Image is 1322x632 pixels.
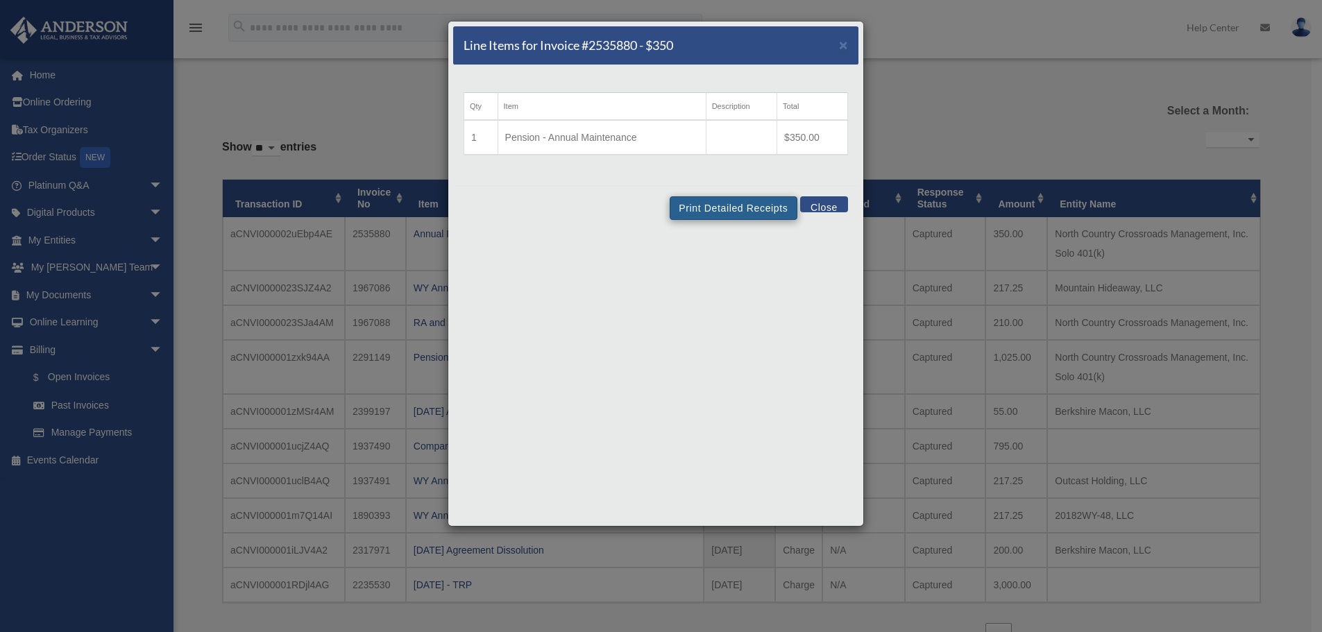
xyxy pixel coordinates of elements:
[777,120,848,155] td: $350.00
[464,93,498,121] th: Qty
[839,37,848,52] button: Close
[498,93,706,121] th: Item
[839,37,848,53] span: ×
[498,120,706,155] td: Pension - Annual Maintenance
[670,196,797,220] button: Print Detailed Receipts
[777,93,848,121] th: Total
[464,120,498,155] td: 1
[800,196,848,212] button: Close
[464,37,673,54] h5: Line Items for Invoice #2535880 - $350
[706,93,777,121] th: Description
